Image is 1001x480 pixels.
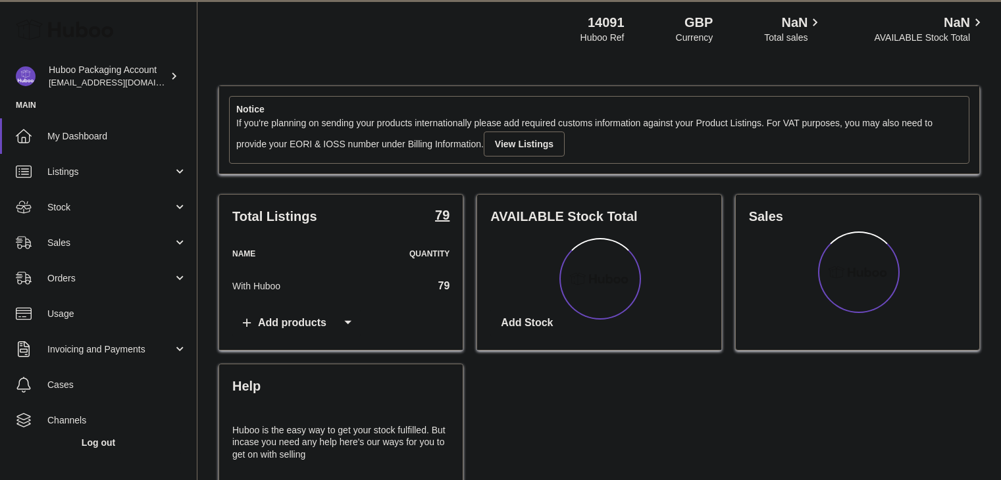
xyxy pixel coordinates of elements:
h3: Sales [749,208,783,226]
span: Orders [47,272,173,285]
a: 79 [438,280,450,291]
a: Log out [16,431,181,454]
h3: Help [232,377,261,395]
a: NaN Total sales [764,14,823,44]
strong: 14091 [588,14,625,32]
strong: GBP [684,14,713,32]
td: With Huboo [219,269,347,303]
h3: AVAILABLE Stock Total [490,208,637,226]
a: NaN AVAILABLE Stock Total [874,14,985,44]
span: Invoicing and Payments [47,343,173,356]
span: Channels [47,414,187,427]
h3: Total Listings [232,208,317,226]
span: Cases [47,379,187,391]
span: [EMAIL_ADDRESS][DOMAIN_NAME] [49,78,193,87]
img: internalAdmin-14091@internal.huboo.com [16,66,36,86]
th: Name [219,239,347,269]
div: Huboo Ref [580,32,625,44]
span: Stock [47,201,173,214]
span: Listings [47,166,173,178]
div: Huboo Packaging Account [49,64,167,89]
span: NaN [944,14,970,32]
a: 79 [435,208,449,224]
th: Quantity [347,239,463,269]
span: Sales [47,237,173,249]
span: AVAILABLE Stock Total [874,32,985,44]
strong: Notice [236,103,962,116]
a: View Listings [484,132,565,156]
a: Add Stock [490,310,563,337]
span: NaN [781,14,808,32]
span: Usage [47,308,187,320]
span: My Dashboard [47,130,187,143]
a: Add products [232,310,361,337]
strong: 79 [435,208,449,222]
div: Currency [676,32,713,44]
span: Total sales [764,32,823,44]
div: If you're planning on sending your products internationally please add required customs informati... [236,117,962,156]
p: Huboo is the easy way to get your stock fulfilled. But incase you need any help here's our ways f... [232,424,449,462]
